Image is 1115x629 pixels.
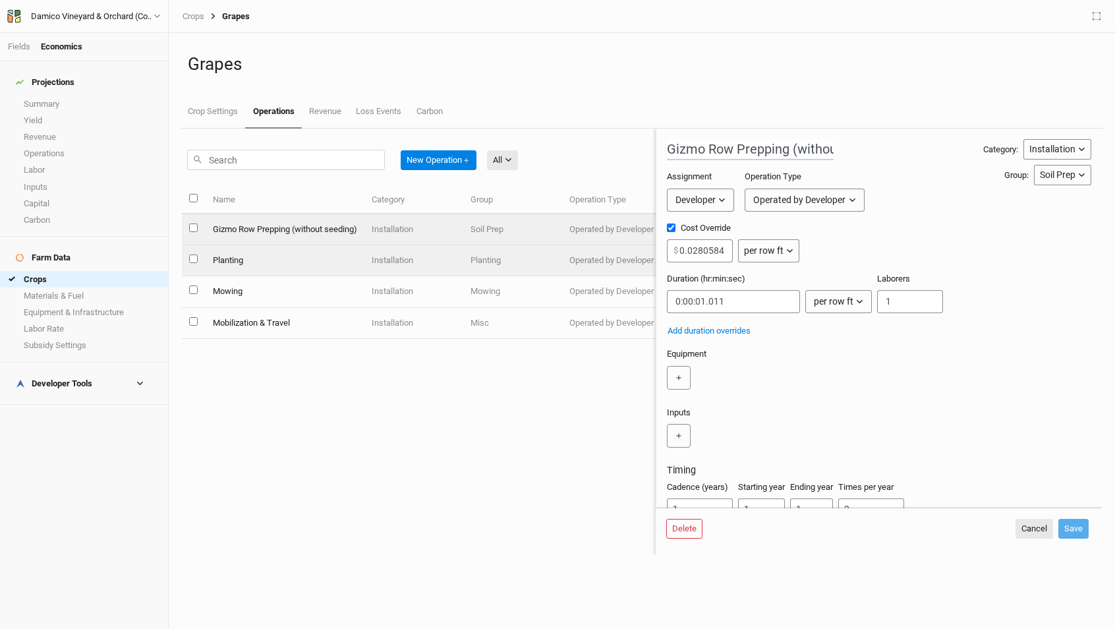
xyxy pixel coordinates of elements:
a: Revenue [302,96,349,127]
div: Grapes [204,11,250,22]
button: Soil Prep [1034,165,1091,185]
input: select all items [189,194,198,202]
button: per row ft [738,239,799,262]
th: Name [205,186,364,214]
input: Search [187,150,385,170]
td: Planting [205,245,364,276]
div: All [493,154,502,167]
button: Developer [667,189,734,212]
button: ＋ [667,366,691,390]
td: Planting [463,245,562,276]
div: Operated by Developer [753,193,845,207]
td: Operated by Developer [562,214,661,245]
button: All [487,150,518,170]
label: Duration (hr:min:sec) [667,273,745,285]
a: Fields [8,42,30,51]
a: Carbon [409,96,450,127]
div: Category: [983,144,1018,156]
label: Operation Type [745,171,801,183]
input: select this item [189,285,198,294]
td: Installation [364,214,463,245]
div: Soil Prep [1040,168,1075,182]
th: Operation Type [562,186,661,214]
th: Group [463,186,562,214]
td: Operated by Developer [562,276,661,307]
button: per row ft [805,290,872,313]
button: New Operation＋ [401,150,476,170]
td: Mobilization & Travel [205,308,364,339]
input: 12:34:56 [667,290,800,313]
input: Operation name [667,139,834,160]
td: Operated by Developer [562,308,661,339]
div: Developer Tools [16,378,92,389]
label: Starting year [738,481,785,493]
a: Loss Events [349,96,409,127]
td: Installation [364,276,463,307]
input: Times [838,498,904,519]
button: Installation [1023,139,1091,160]
label: $ [673,245,678,256]
button: ＋ [667,424,691,448]
td: Mowing [463,276,562,307]
td: Gizmo Row Prepping (without seeding) [205,214,364,245]
td: Operated by Developer [562,245,661,276]
label: Times per year [838,481,894,493]
div: per row ft [744,244,784,258]
h4: Developer Tools [8,371,160,397]
input: Cadence [667,498,733,519]
label: Equipment [667,348,706,360]
td: Misc [463,308,562,339]
div: Developer [675,193,716,207]
input: Cost Override [667,224,675,232]
label: Assignment [667,171,712,183]
button: Operated by Developer [745,189,864,212]
input: End [790,498,833,519]
input: select this item [189,317,198,326]
label: Cadence (years) [667,481,728,493]
div: Projections [16,77,74,88]
label: Inputs [667,407,691,419]
a: Operations [245,96,301,129]
button: Add duration overrides [667,324,751,338]
div: Group: [1004,169,1029,181]
label: Laborers [877,273,910,285]
td: Mowing [205,276,364,307]
h1: Grapes [188,54,1096,75]
h3: Timing [667,465,1091,476]
td: Installation [364,245,463,276]
a: Crops [183,11,204,22]
div: Farm Data [16,253,71,263]
a: Crop Settings [181,96,245,127]
td: Soil Prep [463,214,562,245]
div: Installation [1029,142,1075,156]
input: select this item [189,224,198,232]
td: Installation [364,308,463,339]
th: Category [364,186,463,214]
div: Damico Vineyard & Orchard (Contract Version) [31,10,154,23]
label: Ending year [790,481,833,493]
input: select this item [189,255,198,263]
div: per row ft [814,295,853,309]
button: Damico Vineyard & Orchard (Contract Version) [7,9,161,24]
input: Start [738,498,785,519]
label: Cost Override [667,222,799,234]
div: Economics [41,41,82,53]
